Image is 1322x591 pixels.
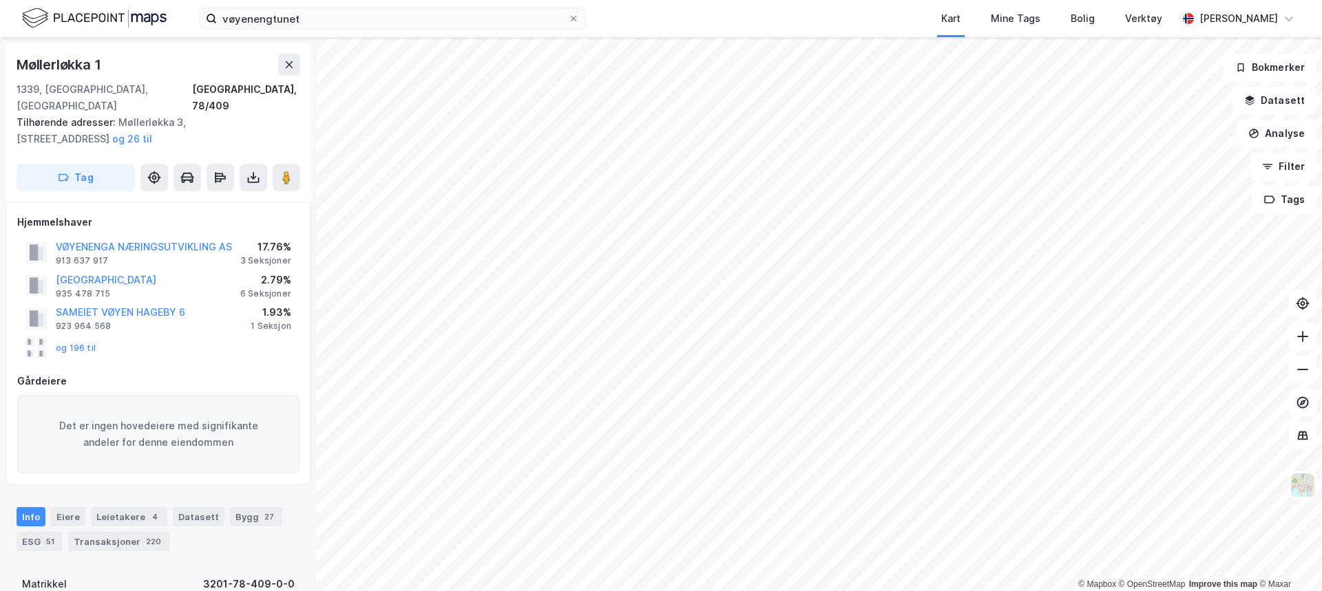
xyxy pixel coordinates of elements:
div: Bolig [1071,10,1095,27]
div: ESG [17,532,63,551]
button: Bokmerker [1224,54,1316,81]
div: Mine Tags [991,10,1040,27]
div: Eiere [51,507,85,526]
div: Bygg [230,507,282,526]
div: 220 [143,535,164,548]
button: Filter [1250,153,1316,180]
div: 17.76% [240,239,291,255]
img: Z [1290,472,1316,498]
div: [GEOGRAPHIC_DATA], 78/409 [192,81,300,114]
div: Leietakere [91,507,167,526]
div: 27 [262,510,277,524]
div: 913 637 917 [56,255,108,266]
span: Tilhørende adresser: [17,116,118,128]
button: Datasett [1232,87,1316,114]
div: 51 [43,535,57,548]
input: Søk på adresse, matrikkel, gårdeiere, leietakere eller personer [217,8,568,29]
div: 6 Seksjoner [240,288,291,299]
div: Datasett [173,507,224,526]
div: Transaksjoner [68,532,169,551]
button: Analyse [1237,120,1316,147]
img: logo.f888ab2527a4732fd821a326f86c7f29.svg [22,6,167,30]
div: Hjemmelshaver [17,214,300,230]
div: 4 [148,510,162,524]
div: Det er ingen hovedeiere med signifikante andeler for denne eiendommen [17,395,300,473]
div: Gårdeiere [17,373,300,389]
div: [PERSON_NAME] [1199,10,1278,27]
div: 1339, [GEOGRAPHIC_DATA], [GEOGRAPHIC_DATA] [17,81,192,114]
div: 1 Seksjon [251,321,291,332]
div: Verktøy [1125,10,1162,27]
a: Improve this map [1189,579,1257,589]
div: 1.93% [251,304,291,321]
a: Mapbox [1078,579,1116,589]
div: 935 478 715 [56,288,110,299]
div: Møllerløkka 3, [STREET_ADDRESS] [17,114,289,147]
a: OpenStreetMap [1119,579,1186,589]
button: Tag [17,164,135,191]
div: Møllerløkka 1 [17,54,103,76]
div: 2.79% [240,272,291,288]
button: Tags [1252,186,1316,213]
div: 923 964 568 [56,321,111,332]
div: Kart [941,10,961,27]
div: 3 Seksjoner [240,255,291,266]
div: Info [17,507,45,526]
iframe: Chat Widget [1253,525,1322,591]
